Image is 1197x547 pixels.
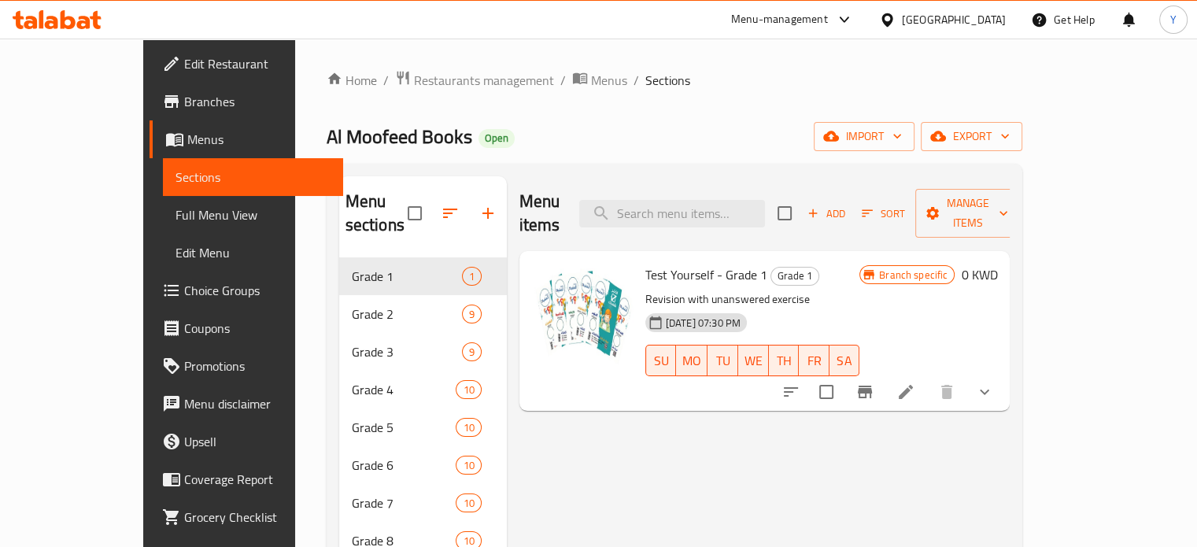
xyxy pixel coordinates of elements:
button: import [814,122,914,151]
a: Menus [572,70,627,91]
span: Grade 7 [352,493,456,512]
span: export [933,127,1010,146]
div: Grade 510 [339,408,507,446]
span: Open [478,131,515,145]
span: Grade 2 [352,305,462,323]
span: Manage items [928,194,1008,233]
input: search [579,200,765,227]
span: Promotions [184,357,331,375]
div: items [456,493,481,512]
span: Restaurants management [414,71,554,90]
button: MO [676,345,707,376]
button: delete [928,373,966,411]
span: 10 [456,496,480,511]
span: 1 [463,269,481,284]
button: Manage items [915,189,1021,238]
span: TU [714,349,731,372]
nav: breadcrumb [327,70,1023,91]
button: SU [645,345,676,376]
li: / [383,71,389,90]
a: Menu disclaimer [150,385,343,423]
span: Full Menu View [175,205,331,224]
a: Grocery Checklist [150,498,343,536]
span: Menu disclaimer [184,394,331,413]
span: TH [775,349,792,372]
div: items [462,305,482,323]
span: Branch specific [873,268,954,283]
a: Restaurants management [395,70,554,91]
a: Sections [163,158,343,196]
span: Coupons [184,319,331,338]
span: Edit Menu [175,243,331,262]
span: Test Yourself - Grade 1 [645,263,767,286]
span: Menus [591,71,627,90]
div: Grade 710 [339,484,507,522]
a: Edit Restaurant [150,45,343,83]
span: SA [836,349,853,372]
span: Grade 6 [352,456,456,475]
a: Edit Menu [163,234,343,272]
a: Promotions [150,347,343,385]
a: Coupons [150,309,343,347]
span: Grade 1 [771,267,818,285]
div: Grade 29 [339,295,507,333]
div: Grade 410 [339,371,507,408]
button: WE [738,345,769,376]
span: Sections [175,168,331,187]
div: items [462,342,482,361]
button: export [921,122,1022,151]
li: / [634,71,639,90]
a: Upsell [150,423,343,460]
div: items [462,267,482,286]
span: Sections [645,71,690,90]
div: items [456,380,481,399]
h6: 0 KWD [961,264,997,286]
div: Grade 11 [339,257,507,295]
li: / [560,71,566,90]
span: 9 [463,307,481,322]
span: Upsell [184,432,331,451]
span: import [826,127,902,146]
button: TU [707,345,737,376]
span: Grade 1 [352,267,462,286]
span: Coverage Report [184,470,331,489]
div: Grade 3 [352,342,462,361]
span: Y [1170,11,1177,28]
span: Select all sections [398,197,431,230]
span: Select to update [810,375,843,408]
span: Edit Restaurant [184,54,331,73]
h2: Menu sections [345,190,408,237]
div: Open [478,129,515,148]
div: Menu-management [731,10,828,29]
button: Add section [469,194,507,232]
span: Sort [862,205,905,223]
a: Full Menu View [163,196,343,234]
span: Grade 5 [352,418,456,437]
button: Sort [858,201,909,226]
span: Grocery Checklist [184,508,331,527]
button: sort-choices [772,373,810,411]
span: Sort sections [431,194,469,232]
button: Add [801,201,852,226]
span: Branches [184,92,331,111]
span: Choice Groups [184,281,331,300]
a: Menus [150,120,343,158]
span: Menus [187,130,331,149]
a: Choice Groups [150,272,343,309]
a: Home [327,71,377,90]
div: items [456,418,481,437]
button: show more [966,373,1003,411]
svg: Show Choices [975,383,994,401]
span: [DATE] 07:30 PM [659,316,747,331]
div: items [456,456,481,475]
a: Coverage Report [150,460,343,498]
span: FR [805,349,822,372]
span: Al Moofeed Books [327,119,472,154]
span: SU [652,349,670,372]
div: Grade 39 [339,333,507,371]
